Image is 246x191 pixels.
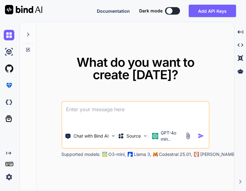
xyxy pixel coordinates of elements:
[198,133,204,139] img: icon
[5,5,42,14] img: Bind AI
[4,172,14,182] img: settings
[189,5,236,17] button: Add API Keys
[152,133,158,139] img: GPT-4o mini
[108,151,126,157] p: O3-mini,
[4,80,14,91] img: premium
[4,63,14,74] img: githubLight
[159,151,192,157] p: Codestral 25.01,
[4,30,14,40] img: chat
[184,132,192,139] img: attachment
[102,152,107,157] img: GPT-4
[77,55,194,82] span: What do you want to create [DATE]?
[143,133,148,139] img: Pick Models
[4,47,14,57] img: ai-studio
[61,151,100,157] p: Supported models:
[134,151,151,157] p: Llama 3,
[194,152,199,157] img: claude
[139,8,163,14] span: Dark mode
[73,133,109,139] p: Chat with Bind AI
[4,97,14,107] img: darkCloudIdeIcon
[128,152,133,157] img: Llama2
[161,130,182,142] p: GPT-4o min..
[126,133,141,139] p: Source
[97,8,130,14] button: Documentation
[153,152,158,157] img: Mistral-AI
[111,133,116,139] img: Pick Tools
